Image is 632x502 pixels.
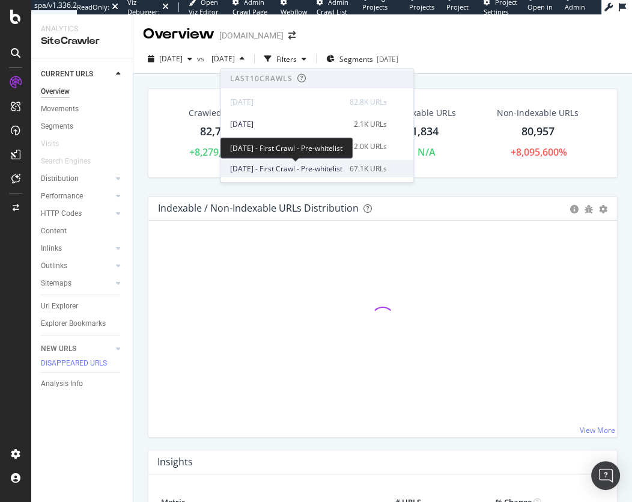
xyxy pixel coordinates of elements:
[200,124,233,139] div: 82,791
[41,343,112,355] a: NEW URLS
[580,425,615,435] a: View More
[41,378,83,390] div: Analysis Info
[77,2,109,12] div: ReadOnly:
[41,190,83,203] div: Performance
[189,145,246,159] div: +8,279,000%
[41,68,93,81] div: CURRENT URLS
[41,343,76,355] div: NEW URLS
[41,173,112,185] a: Distribution
[230,74,293,84] div: Last 10 Crawls
[41,225,124,237] a: Content
[41,190,112,203] a: Performance
[41,103,79,115] div: Movements
[418,145,436,159] div: N/A
[350,164,387,174] div: 67.1K URLs
[412,124,439,139] div: 1,834
[570,205,579,213] div: circle-info
[41,242,112,255] a: Inlinks
[41,103,124,115] a: Movements
[41,120,124,133] a: Segments
[565,2,585,21] span: Admin Page
[219,29,284,41] div: [DOMAIN_NAME]
[41,85,70,98] div: Overview
[321,49,403,69] button: Segments[DATE]
[41,317,124,330] a: Explorer Bookmarks
[281,7,308,16] span: Webflow
[41,260,67,272] div: Outlinks
[527,2,552,21] span: Open in dev
[41,207,82,220] div: HTTP Codes
[41,138,59,150] div: Visits
[354,119,387,130] div: 2.1K URLs
[41,155,103,168] a: Search Engines
[41,317,106,330] div: Explorer Bookmarks
[41,378,124,390] a: Analysis Info
[207,54,235,64] span: 2025 Jul. 8th
[591,461,620,490] div: Open Intercom Messenger
[585,205,593,213] div: bug
[409,2,434,21] span: Projects List
[143,24,214,44] div: Overview
[446,2,468,21] span: Project Page
[41,358,119,370] a: DISAPPEARED URLS
[350,97,387,108] div: 82.8K URLs
[207,49,249,69] button: [DATE]
[41,24,123,34] div: Analytics
[41,155,91,168] div: Search Engines
[41,68,112,81] a: CURRENT URLS
[41,173,79,185] div: Distribution
[497,107,579,119] div: Non-Indexable URLs
[189,107,244,119] div: Crawled URLs
[276,54,297,64] div: Filters
[521,124,555,139] div: 80,957
[41,34,123,48] div: SiteCrawler
[143,49,197,69] button: [DATE]
[41,120,73,133] div: Segments
[394,107,456,119] div: Indexable URLs
[230,97,342,108] div: [DATE]
[157,454,193,470] h4: Insights
[41,260,112,272] a: Outlinks
[41,138,71,150] a: Visits
[41,85,124,98] a: Overview
[288,31,296,40] div: arrow-right-arrow-left
[511,145,567,159] div: +8,095,600%
[41,277,71,290] div: Sitemaps
[599,205,607,213] div: gear
[339,54,373,64] span: Segments
[354,141,387,152] div: 2.0K URLs
[230,119,347,130] div: [DATE]
[197,54,207,64] span: vs
[41,300,124,313] a: Url Explorer
[41,242,62,255] div: Inlinks
[41,225,67,237] div: Content
[41,207,112,220] a: HTTP Codes
[158,202,359,214] div: Indexable / Non-Indexable URLs Distribution
[377,54,398,64] div: [DATE]
[220,137,353,158] div: [DATE] - First Crawl - Pre-whitelist
[41,300,78,313] div: Url Explorer
[41,277,112,290] a: Sitemaps
[230,164,342,174] span: [DATE] - First Crawl - Pre-whitelist
[260,49,311,69] button: Filters
[159,54,183,64] span: 2025 Aug. 9th
[41,358,107,369] div: DISAPPEARED URLS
